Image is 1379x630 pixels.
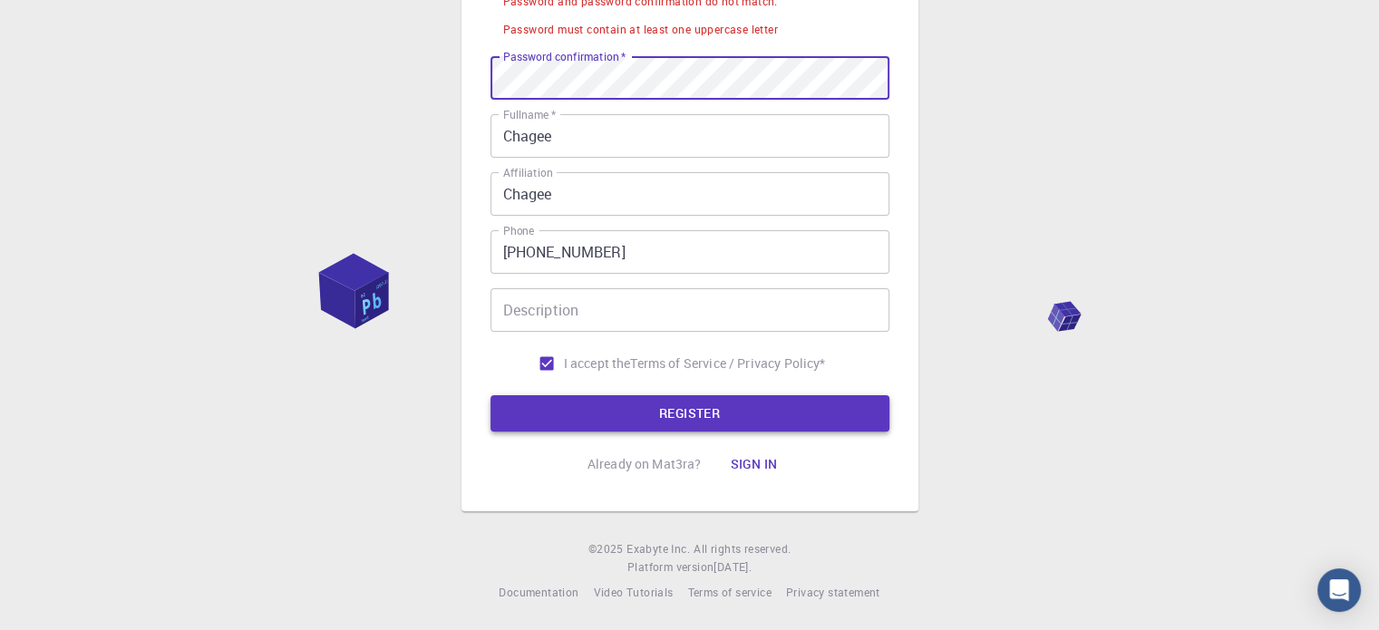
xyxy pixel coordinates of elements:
[593,584,673,602] a: Video Tutorials
[630,354,825,373] p: Terms of Service / Privacy Policy *
[499,584,578,602] a: Documentation
[687,584,771,602] a: Terms of service
[786,584,880,602] a: Privacy statement
[490,395,889,431] button: REGISTER
[503,165,552,180] label: Affiliation
[786,585,880,599] span: Privacy statement
[503,223,534,238] label: Phone
[503,21,778,39] div: Password must contain at least one uppercase letter
[626,541,690,556] span: Exabyte Inc.
[1317,568,1361,612] div: Open Intercom Messenger
[588,540,626,558] span: © 2025
[630,354,825,373] a: Terms of Service / Privacy Policy*
[593,585,673,599] span: Video Tutorials
[687,585,771,599] span: Terms of service
[588,455,702,473] p: Already on Mat3ra?
[627,558,714,577] span: Platform version
[715,446,791,482] button: Sign in
[626,540,690,558] a: Exabyte Inc.
[503,49,626,64] label: Password confirmation
[714,559,752,574] span: [DATE] .
[503,107,556,122] label: Fullname
[714,558,752,577] a: [DATE].
[694,540,791,558] span: All rights reserved.
[499,585,578,599] span: Documentation
[564,354,631,373] span: I accept the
